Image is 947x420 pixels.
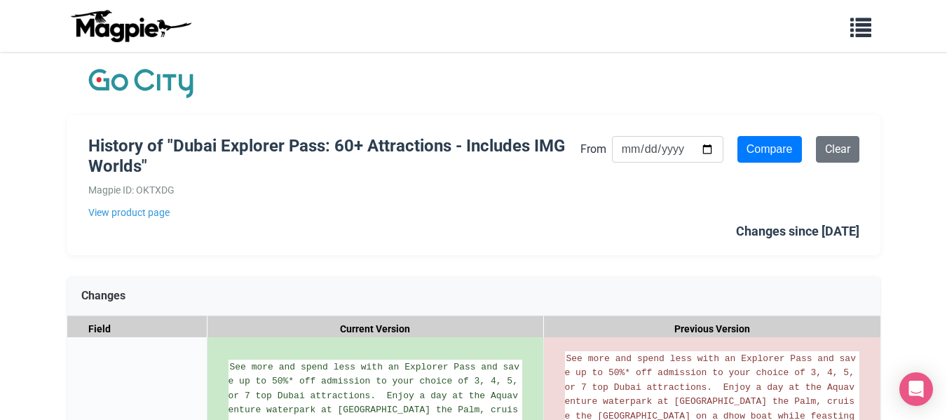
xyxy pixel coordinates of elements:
label: From [580,140,606,158]
input: Compare [737,136,802,163]
div: Changes since [DATE] [736,222,859,242]
div: Magpie ID: OKTXDG [88,182,580,198]
div: Changes [67,276,880,316]
img: Company Logo [88,66,193,101]
a: Clear [816,136,859,163]
div: Current Version [207,316,544,342]
div: Field [67,316,207,342]
h1: History of "Dubai Explorer Pass: 60+ Attractions - Includes IMG Worlds" [88,136,580,177]
a: View product page [88,205,580,220]
img: logo-ab69f6fb50320c5b225c76a69d11143b.png [67,9,193,43]
div: Open Intercom Messenger [899,372,933,406]
div: Previous Version [544,316,880,342]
